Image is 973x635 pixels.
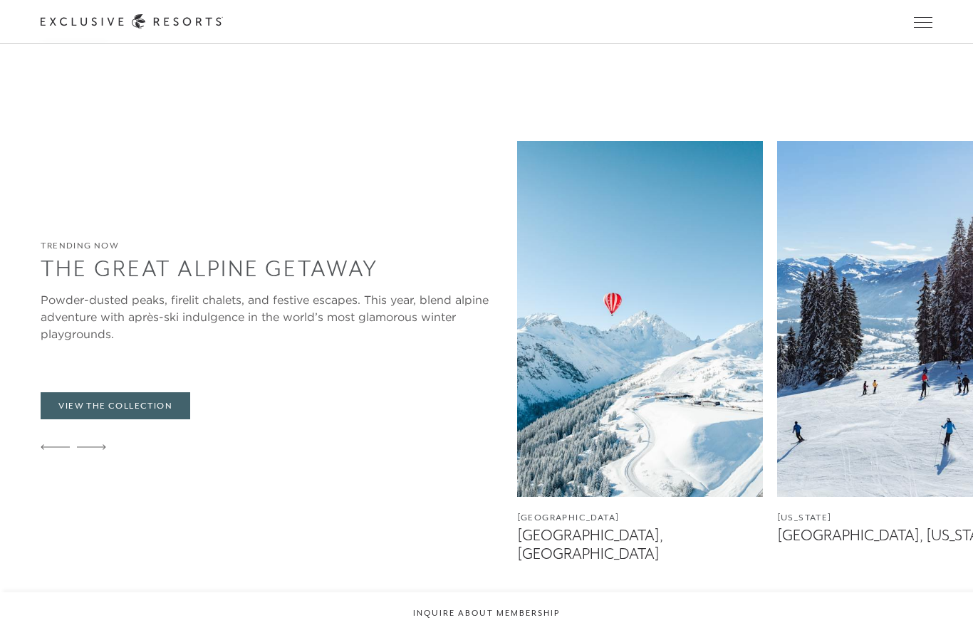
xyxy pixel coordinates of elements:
a: View The Collection [41,392,190,419]
iframe: Qualified Messenger [959,621,973,635]
figcaption: [GEOGRAPHIC_DATA], [GEOGRAPHIC_DATA] [517,527,763,562]
div: Powder-dusted peaks, firelit chalets, and festive escapes. This year, blend alpine adventure with... [41,291,502,342]
a: [GEOGRAPHIC_DATA][GEOGRAPHIC_DATA], [GEOGRAPHIC_DATA] [517,141,763,563]
h6: Trending Now [41,239,502,253]
figcaption: [GEOGRAPHIC_DATA] [517,511,763,525]
button: Open navigation [914,17,932,27]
